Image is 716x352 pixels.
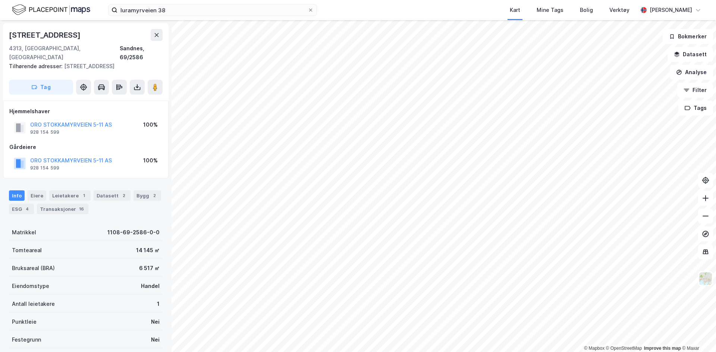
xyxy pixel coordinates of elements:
div: 2 [151,192,158,199]
div: 1108-69-2586-0-0 [107,228,160,237]
div: ESG [9,204,34,214]
div: Bolig [580,6,593,15]
div: Handel [141,282,160,291]
div: Sandnes, 69/2586 [120,44,163,62]
button: Datasett [668,47,713,62]
div: Info [9,190,25,201]
button: Bokmerker [663,29,713,44]
div: Bygg [134,190,161,201]
div: Eiere [28,190,46,201]
div: Leietakere [49,190,91,201]
button: Filter [677,83,713,98]
div: Bruksareal (BRA) [12,264,55,273]
div: 14 145 ㎡ [136,246,160,255]
div: Festegrunn [12,335,41,344]
div: Datasett [94,190,131,201]
a: Mapbox [584,346,604,351]
a: Improve this map [644,346,681,351]
div: 2 [120,192,128,199]
button: Analyse [670,65,713,80]
a: OpenStreetMap [606,346,642,351]
div: 928 154 599 [30,129,59,135]
div: Hjemmelshaver [9,107,162,116]
div: Gårdeiere [9,143,162,152]
div: [STREET_ADDRESS] [9,29,82,41]
div: Kart [510,6,520,15]
div: Tomteareal [12,246,42,255]
button: Tag [9,80,73,95]
div: 100% [143,156,158,165]
div: Eiendomstype [12,282,49,291]
img: Z [698,272,713,286]
div: 1 [157,299,160,308]
div: Verktøy [609,6,629,15]
div: [STREET_ADDRESS] [9,62,157,71]
div: Mine Tags [537,6,563,15]
div: Matrikkel [12,228,36,237]
div: Nei [151,335,160,344]
div: 4 [23,205,31,213]
button: Tags [678,101,713,115]
div: Antall leietakere [12,299,55,308]
div: 16 [78,205,85,213]
div: Kontrollprogram for chat [679,316,716,352]
input: Søk på adresse, matrikkel, gårdeiere, leietakere eller personer [117,4,308,16]
iframe: Chat Widget [679,316,716,352]
div: 100% [143,120,158,129]
div: 1 [80,192,88,199]
div: Nei [151,317,160,326]
div: Transaksjoner [37,204,88,214]
div: [PERSON_NAME] [650,6,692,15]
span: Tilhørende adresser: [9,63,64,69]
div: 4313, [GEOGRAPHIC_DATA], [GEOGRAPHIC_DATA] [9,44,120,62]
div: 6 517 ㎡ [139,264,160,273]
div: 928 154 599 [30,165,59,171]
img: logo.f888ab2527a4732fd821a326f86c7f29.svg [12,3,90,16]
div: Punktleie [12,317,37,326]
